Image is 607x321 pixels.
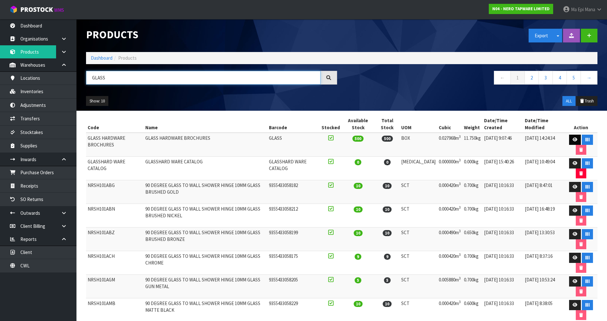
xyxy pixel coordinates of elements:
[354,183,363,189] span: 10
[523,204,565,228] td: [DATE] 16:48:19
[437,228,462,251] td: 0.000490m
[523,180,565,204] td: [DATE] 8:47:01
[400,204,437,228] td: SCT
[86,228,144,251] td: NRSH101ABZ
[267,180,320,204] td: 9355433058182
[354,301,363,307] span: 10
[354,230,363,236] span: 10
[462,116,482,133] th: Weight
[400,251,437,275] td: SCT
[489,4,553,14] a: N04 - NERO TAPWARE LIMITED
[437,275,462,298] td: 0.005880m
[437,157,462,180] td: 0.000000m
[567,71,581,85] a: 5
[581,71,597,85] a: →
[459,205,461,210] sup: 3
[267,251,320,275] td: 9355433058175
[91,55,112,61] a: Dashboard
[492,6,550,11] strong: N04 - NERO TAPWARE LIMITED
[462,251,482,275] td: 0.700kg
[523,157,565,180] td: [DATE] 10:49:04
[267,157,320,180] td: GLASSHARD WARE CATALOG
[384,254,391,260] span: 9
[382,136,393,142] span: 500
[354,206,363,213] span: 10
[86,157,144,180] td: GLASSHARD WARE CATALOG
[482,116,523,133] th: Date/Time Created
[144,133,267,157] td: GLASS HARDWARE BROCHURES
[400,116,437,133] th: UOM
[86,116,144,133] th: Code
[54,7,64,13] small: WMS
[86,204,144,228] td: NRSH101ABN
[462,157,482,180] td: 0.000kg
[383,230,392,236] span: 10
[462,204,482,228] td: 0.700kg
[482,157,523,180] td: [DATE] 15:40:26
[510,71,525,85] a: 1
[342,116,375,133] th: Available Stock
[144,251,267,275] td: 90 DEGREE GLASS TO WALL SHOWER HINGE 10MM GLASS CHROME
[462,180,482,204] td: 0.700kg
[144,204,267,228] td: 90 DEGREE GLASS TO WALL SHOWER HINGE 10MM GLASS BRUSHED NICKEL
[86,29,337,41] h1: Products
[86,71,321,85] input: Search products
[538,71,553,85] a: 3
[86,180,144,204] td: NRSH101ABG
[384,159,391,165] span: 0
[523,133,565,157] td: [DATE] 14:24:34
[459,252,461,257] sup: 3
[267,275,320,298] td: 9355433058205
[437,116,462,133] th: Cubic
[355,277,361,283] span: 5
[400,228,437,251] td: SCT
[585,6,595,12] span: Mana
[355,159,361,165] span: 0
[355,254,361,260] span: 9
[400,133,437,157] td: BOX
[86,251,144,275] td: NRSH101ACH
[144,157,267,180] td: GLASSHARD WARE CATALOG
[10,5,18,13] img: cube-alt.png
[437,133,462,157] td: 0.027968m
[375,116,400,133] th: Total Stock
[437,251,462,275] td: 0.000420m
[462,228,482,251] td: 0.650kg
[144,116,267,133] th: Name
[267,228,320,251] td: 9355433058199
[523,275,565,298] td: [DATE] 10:53:24
[459,300,461,304] sup: 3
[523,251,565,275] td: [DATE] 8:37:16
[267,133,320,157] td: GLASS
[462,275,482,298] td: 0.700kg
[144,228,267,251] td: 90 DEGREE GLASS TO WALL SHOWER HINGE 10MM GLASS BRUSHED BRONZE
[267,116,320,133] th: Barcode
[400,275,437,298] td: SCT
[384,277,391,283] span: 5
[482,180,523,204] td: [DATE] 10:16:33
[347,71,598,86] nav: Page navigation
[553,71,567,85] a: 4
[118,55,137,61] span: Products
[576,96,597,106] button: Trash
[437,204,462,228] td: 0.000420m
[571,6,584,12] span: Ma Epi
[383,206,392,213] span: 10
[529,29,554,42] button: Export
[320,116,342,133] th: Stocked
[523,116,565,133] th: Date/Time Modified
[565,116,597,133] th: Action
[383,183,392,189] span: 10
[86,96,108,106] button: Show: 10
[523,228,565,251] td: [DATE] 13:30:53
[494,71,511,85] a: ←
[437,180,462,204] td: 0.000420m
[459,158,461,162] sup: 3
[400,180,437,204] td: SCT
[352,136,364,142] span: 500
[462,133,482,157] td: 11.750kg
[20,5,53,14] span: ProStock
[459,134,461,139] sup: 3
[482,204,523,228] td: [DATE] 10:16:33
[383,301,392,307] span: 10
